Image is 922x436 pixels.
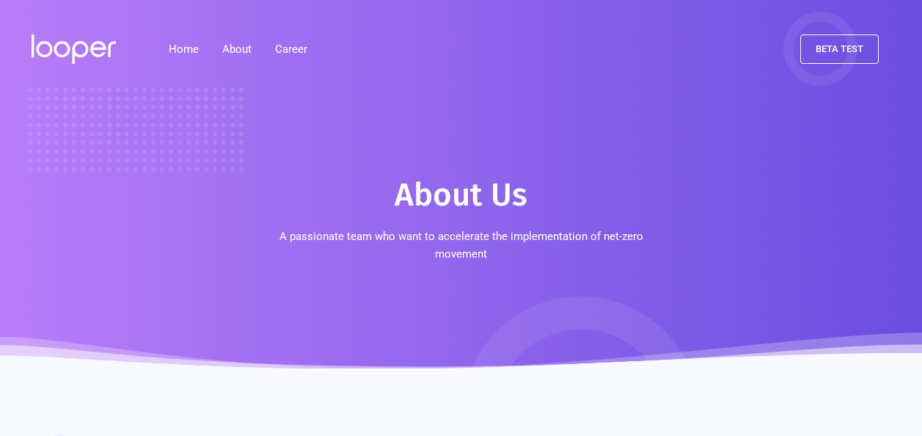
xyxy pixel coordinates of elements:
h1: About Us [395,175,527,216]
p: A passionate team who want to accelerate the implementation of net-zero movement [252,228,670,263]
a: Career [263,34,319,64]
div: About [211,34,263,64]
a: beta test [800,34,879,64]
div: About [222,40,252,58]
a: Home [157,34,211,64]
